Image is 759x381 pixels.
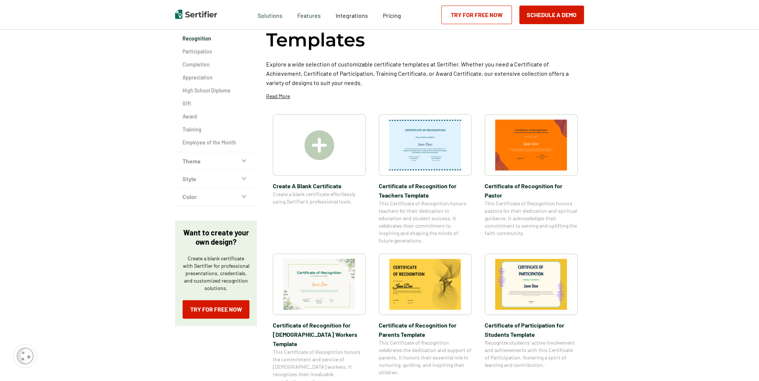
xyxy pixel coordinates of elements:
[485,200,578,237] span: This Certificate of Recognition honors pastors for their dedication and spiritual guidance. It ac...
[183,113,249,120] a: Award
[389,259,461,310] img: Certificate of Recognition for Parents Template
[273,320,366,348] span: Certificate of Recognition for [DEMOGRAPHIC_DATA] Workers Template
[258,10,282,19] span: Solutions
[183,255,249,292] p: Create a blank certificate with Sertifier for professional presentations, credentials, and custom...
[183,126,249,133] a: Training
[175,170,257,188] button: Style
[175,22,257,152] div: Category
[383,12,401,19] span: Pricing
[297,10,321,19] span: Features
[379,339,472,376] span: This Certificate of Recognition celebrates the dedication and support of parents. It honors their...
[183,139,249,146] a: Employee of the Month
[485,114,578,244] a: Certificate of Recognition for PastorCertificate of Recognition for PastorThis Certificate of Rec...
[485,181,578,200] span: Certificate of Recognition for Pastor
[495,120,567,170] img: Certificate of Recognition for Pastor
[379,114,472,244] a: Certificate of Recognition for Teachers TemplateCertificate of Recognition for Teachers TemplateT...
[183,87,249,94] a: High School Diploma
[183,74,249,81] a: Appreciation
[183,61,249,68] a: Completion
[379,200,472,244] span: This Certificate of Recognition honors teachers for their dedication to education and student suc...
[379,181,472,200] span: Certificate of Recognition for Teachers Template
[183,100,249,107] a: Gift
[304,130,334,160] img: Create A Blank Certificate
[722,345,759,381] iframe: Chat Widget
[283,259,355,310] img: Certificate of Recognition for Church Workers Template
[175,10,217,19] img: Sertifier | Digital Credentialing Platform
[379,320,472,339] span: Certificate of Recognition for Parents Template
[273,181,366,190] span: Create A Blank Certificate
[266,92,290,100] p: Read More
[336,12,368,19] span: Integrations
[183,35,249,42] a: Recognition
[383,10,401,19] a: Pricing
[336,10,368,19] a: Integrations
[273,190,366,205] span: Create a blank certificate effortlessly using Sertifier’s professional tools.
[441,6,512,24] a: Try for Free Now
[175,188,257,206] button: Color
[485,339,578,369] span: Recognize students’ active involvement and achievements with this Certificate of Participation, f...
[183,228,249,247] p: Want to create your own design?
[389,120,461,170] img: Certificate of Recognition for Teachers Template
[519,6,584,24] button: Schedule a Demo
[175,152,257,170] button: Theme
[485,320,578,339] span: Certificate of Participation for Students​ Template
[183,48,249,55] a: Participation
[266,59,584,87] p: Explore a wide selection of customizable certificate templates at Sertifier. Whether you need a C...
[495,259,567,310] img: Certificate of Participation for Students​ Template
[183,300,249,319] a: Try for Free Now
[17,348,33,364] img: Cookie Popup Icon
